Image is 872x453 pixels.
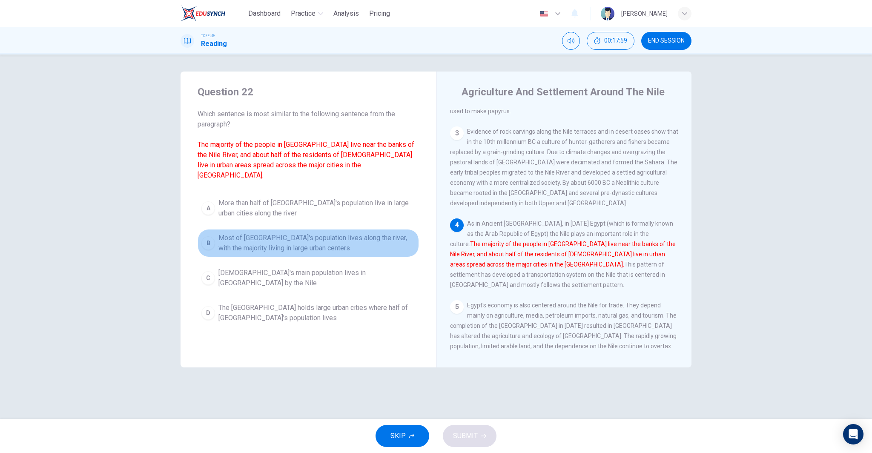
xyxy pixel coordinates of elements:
[587,32,634,50] div: Hide
[198,264,419,292] button: C[DEMOGRAPHIC_DATA]'s main population lives in [GEOGRAPHIC_DATA] by the Nile
[218,233,415,253] span: Most of [GEOGRAPHIC_DATA]'s population lives along the river, with the majority living in large u...
[201,33,215,39] span: TOEFL®
[218,198,415,218] span: More than half of [GEOGRAPHIC_DATA]'s population live in large urban cities along the river
[539,11,549,17] img: en
[201,236,215,250] div: B
[604,37,627,44] span: 00:17:59
[201,39,227,49] h1: Reading
[198,194,419,222] button: AMore than half of [GEOGRAPHIC_DATA]'s population live in large urban cities along the river
[218,268,415,288] span: [DEMOGRAPHIC_DATA]'s main population lives in [GEOGRAPHIC_DATA] by the Nile
[201,271,215,285] div: C
[198,109,419,181] span: Which sentence is most similar to the following sentence from the paragraph?
[198,229,419,257] button: BMost of [GEOGRAPHIC_DATA]'s population lives along the river, with the majority living in large ...
[248,9,281,19] span: Dashboard
[462,85,665,99] h4: Agriculture And Settlement Around The Nile
[201,201,215,215] div: A
[843,424,863,444] div: Open Intercom Messenger
[330,6,362,21] button: Analysis
[376,425,429,447] button: SKIP
[450,128,678,206] span: Evidence of rock carvings along the Nile terraces and in desert oases show that in the 10th mille...
[181,5,225,22] img: EduSynch logo
[621,9,668,19] div: [PERSON_NAME]
[366,6,393,21] button: Pricing
[333,9,359,19] span: Analysis
[218,303,415,323] span: The [GEOGRAPHIC_DATA] holds large urban cities where half of [GEOGRAPHIC_DATA]'s population lives
[450,218,464,232] div: 4
[245,6,284,21] button: Dashboard
[641,32,691,50] button: END SESSION
[587,32,634,50] button: 00:17:59
[198,85,419,99] h4: Question 22
[198,299,419,327] button: DThe [GEOGRAPHIC_DATA] holds large urban cities where half of [GEOGRAPHIC_DATA]'s population lives
[181,5,245,22] a: EduSynch logo
[291,9,316,19] span: Practice
[390,430,406,442] span: SKIP
[450,126,464,140] div: 3
[648,37,685,44] span: END SESSION
[450,241,676,268] font: The majority of the people in [GEOGRAPHIC_DATA] live near the banks of the Nile River, and about ...
[201,306,215,320] div: D
[198,140,414,179] font: The majority of the people in [GEOGRAPHIC_DATA] live near the banks of the Nile River, and about ...
[601,7,614,20] img: Profile picture
[369,9,390,19] span: Pricing
[287,6,327,21] button: Practice
[562,32,580,50] div: Mute
[450,302,677,360] span: Egypt's economy is also centered around the Nile for trade. They depend mainly on agriculture, me...
[450,300,464,314] div: 5
[450,220,676,288] span: As in Ancient [GEOGRAPHIC_DATA], in [DATE] Egypt (which is formally known as the Arab Republic of...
